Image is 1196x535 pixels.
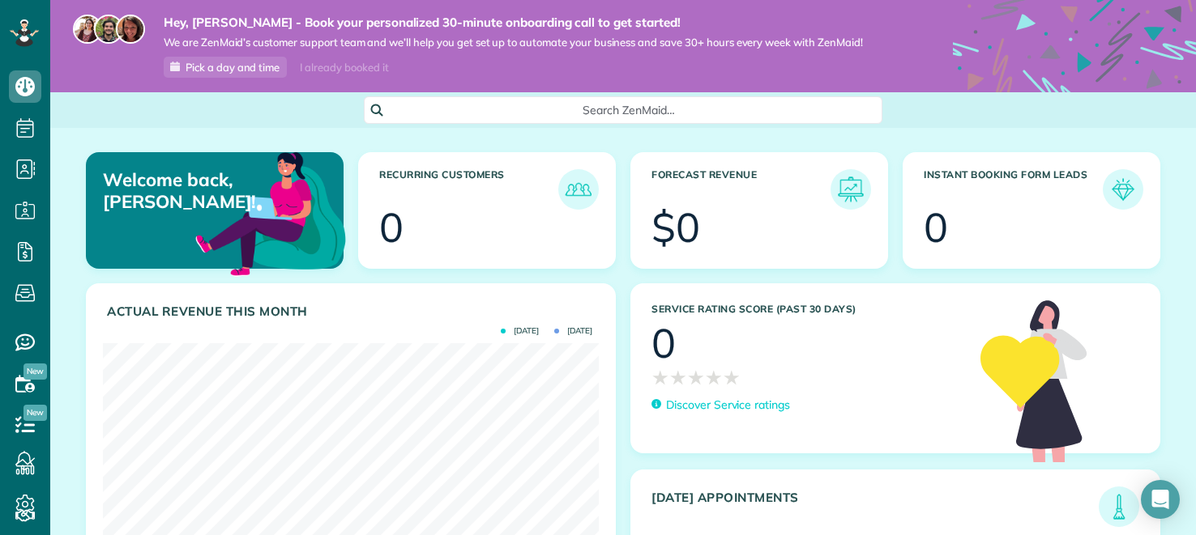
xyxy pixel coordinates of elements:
img: icon_forecast_revenue-8c13a41c7ed35a8dcfafea3cbb826a0462acb37728057bba2d056411b612bbbe.png [835,173,867,206]
h3: Recurring Customers [379,169,558,210]
img: maria-72a9807cf96188c08ef61303f053569d2e2a8a1cde33d635c8a3ac13582a053d.jpg [73,15,102,44]
div: 0 [924,207,948,248]
img: icon_form_leads-04211a6a04a5b2264e4ee56bc0799ec3eb69b7e499cbb523a139df1d13a81ae0.png [1107,173,1139,206]
h3: [DATE] Appointments [651,490,1099,527]
img: dashboard_welcome-42a62b7d889689a78055ac9021e634bf52bae3f8056760290aed330b23ab8690.png [192,134,349,291]
span: ★ [669,363,687,392]
img: icon_todays_appointments-901f7ab196bb0bea1936b74009e4eb5ffbc2d2711fa7634e0d609ed5ef32b18b.png [1103,490,1135,523]
div: 0 [379,207,404,248]
div: I already booked it [290,57,398,78]
strong: Hey, [PERSON_NAME] - Book your personalized 30-minute onboarding call to get started! [164,15,863,31]
a: Pick a day and time [164,57,287,78]
img: michelle-19f622bdf1676172e81f8f8fba1fb50e276960ebfe0243fe18214015130c80e4.jpg [116,15,145,44]
h3: Actual Revenue this month [107,304,599,319]
span: ★ [687,363,705,392]
div: Open Intercom Messenger [1141,480,1180,519]
span: New [23,363,47,380]
span: ★ [651,363,669,392]
span: [DATE] [501,327,539,335]
span: ★ [723,363,741,392]
span: New [23,405,47,421]
div: 0 [651,323,676,363]
h3: Instant Booking Form Leads [924,169,1103,210]
span: We are ZenMaid’s customer support team and we’ll help you get set up to automate your business an... [164,36,863,49]
p: Discover Service ratings [666,397,790,414]
h3: Service Rating score (past 30 days) [651,304,964,315]
span: [DATE] [554,327,592,335]
img: jorge-587dff0eeaa6aab1f244e6dc62b8924c3b6ad411094392a53c71c6c4a576187d.jpg [94,15,123,44]
div: $0 [651,207,700,248]
img: icon_recurring_customers-cf858462ba22bcd05b5a5880d41d6543d210077de5bb9ebc9590e49fd87d84ed.png [562,173,595,206]
p: Welcome back, [PERSON_NAME]! [103,169,259,212]
a: Discover Service ratings [651,397,790,414]
span: ★ [705,363,723,392]
h3: Forecast Revenue [651,169,831,210]
span: Pick a day and time [186,61,280,74]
